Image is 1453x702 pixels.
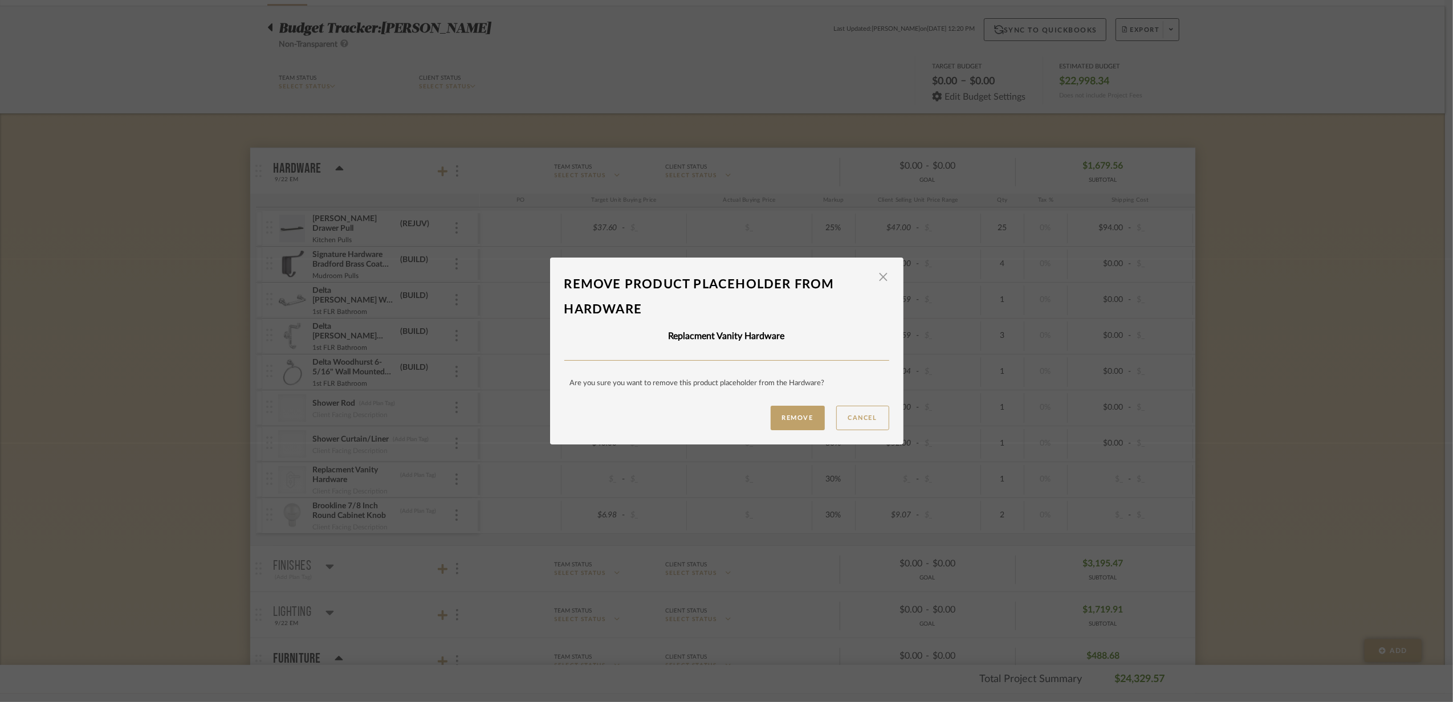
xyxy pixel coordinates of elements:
button: Close [872,266,895,289]
button: Remove [771,406,825,430]
b: Replacment Vanity Hardware [669,332,785,341]
div: Remove product placeholder From Hardware [564,272,889,322]
div: Are you sure you want to remove this product placeholder from the Hardware ? [564,378,889,389]
button: Cancel [836,406,889,430]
